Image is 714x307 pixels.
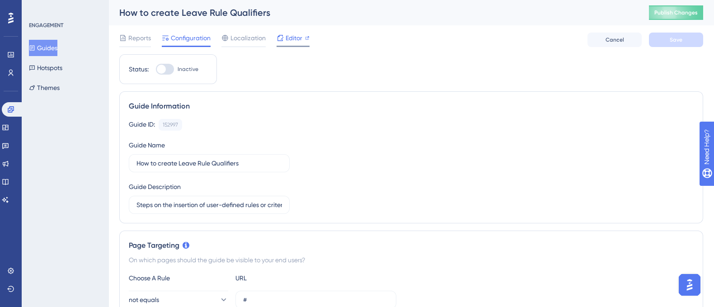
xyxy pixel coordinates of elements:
div: Guide Description [129,181,181,192]
button: Themes [29,80,60,96]
input: Type your Guide’s Name here [136,158,282,168]
div: Page Targeting [129,240,694,251]
button: Save [649,33,703,47]
span: Publish Changes [654,9,698,16]
div: Guide ID: [129,119,155,131]
div: Guide Information [129,101,694,112]
div: Status: [129,64,149,75]
div: 152997 [163,121,178,128]
span: Reports [128,33,151,43]
button: Publish Changes [649,5,703,20]
span: Inactive [178,66,198,73]
div: How to create Leave Rule Qualifiers [119,6,626,19]
span: Localization [230,33,266,43]
input: yourwebsite.com/path [243,295,389,305]
span: Cancel [606,36,624,43]
div: URL [235,273,335,283]
div: Guide Name [129,140,165,151]
span: Save [670,36,682,43]
span: Need Help? [21,2,56,13]
button: Cancel [587,33,642,47]
input: Type your Guide’s Description here [136,200,282,210]
span: Editor [286,33,302,43]
span: not equals [129,294,159,305]
div: Choose A Rule [129,273,228,283]
iframe: UserGuiding AI Assistant Launcher [676,271,703,298]
span: Configuration [171,33,211,43]
div: On which pages should the guide be visible to your end users? [129,255,694,265]
div: ENGAGEMENT [29,22,63,29]
button: Hotspots [29,60,62,76]
button: Guides [29,40,57,56]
